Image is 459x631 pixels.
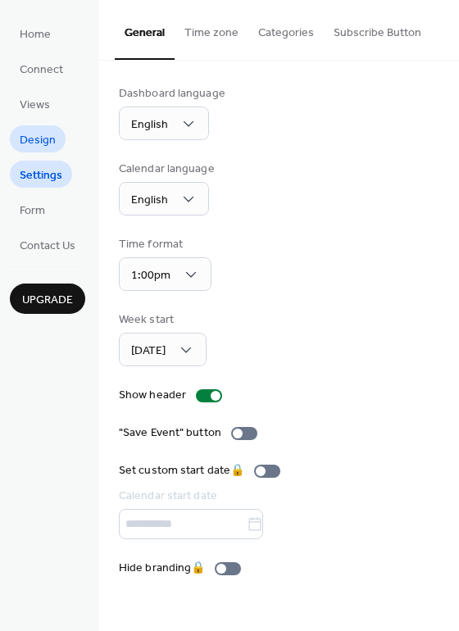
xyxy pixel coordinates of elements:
[20,238,75,255] span: Contact Us
[20,97,50,114] span: Views
[119,387,186,404] div: Show header
[20,132,56,149] span: Design
[10,231,85,258] a: Contact Us
[131,340,166,362] span: [DATE]
[10,284,85,314] button: Upgrade
[119,311,203,329] div: Week start
[119,424,221,442] div: "Save Event" button
[119,161,215,178] div: Calendar language
[20,167,62,184] span: Settings
[10,161,72,188] a: Settings
[131,265,170,287] span: 1:00pm
[20,61,63,79] span: Connect
[10,125,66,152] a: Design
[119,236,208,253] div: Time format
[10,90,60,117] a: Views
[22,292,73,309] span: Upgrade
[20,202,45,220] span: Form
[131,189,168,211] span: English
[119,85,225,102] div: Dashboard language
[10,196,55,223] a: Form
[10,55,73,82] a: Connect
[20,26,51,43] span: Home
[10,20,61,47] a: Home
[131,114,168,136] span: English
